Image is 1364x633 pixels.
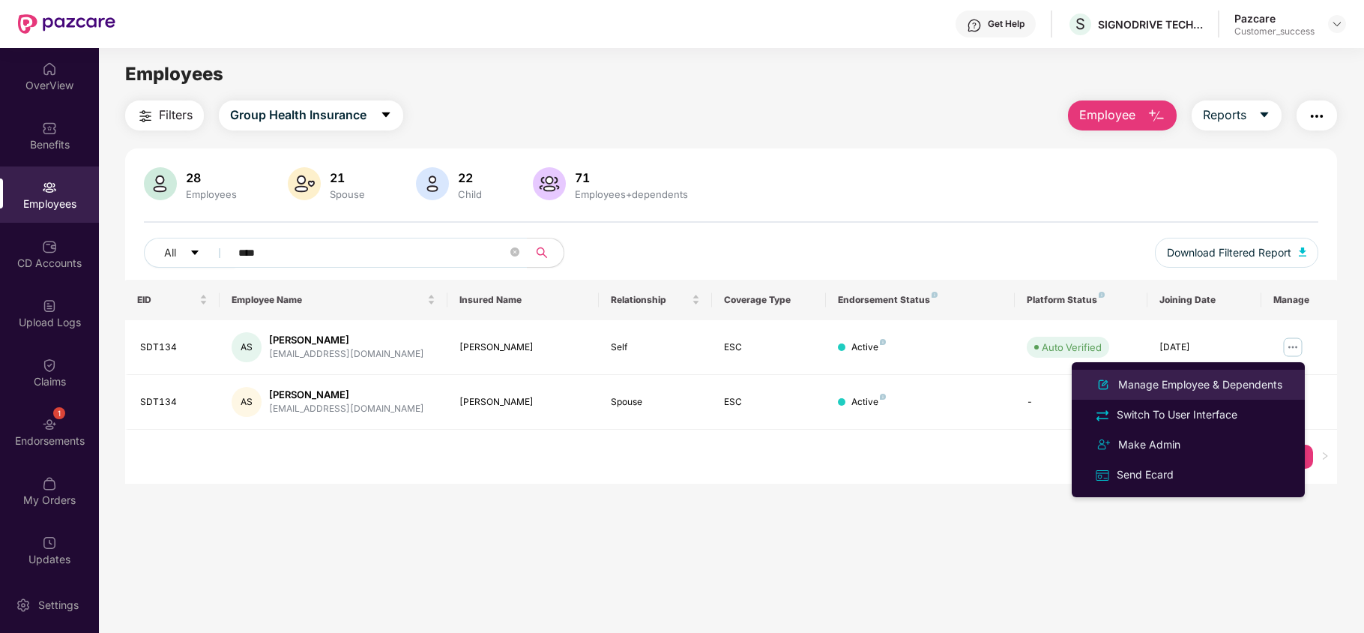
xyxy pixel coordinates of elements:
[1114,406,1240,423] div: Switch To User Interface
[140,395,208,409] div: SDT134
[1094,407,1111,424] img: svg+xml;base64,PHN2ZyB4bWxucz0iaHR0cDovL3d3dy53My5vcmcvMjAwMC9zdmciIHdpZHRoPSIyNCIgaGVpZ2h0PSIyNC...
[1331,18,1343,30] img: svg+xml;base64,PHN2ZyBpZD0iRHJvcGRvd24tMzJ4MzIiIHhtbG5zPSJodHRwOi8vd3d3LnczLm9yZy8yMDAwL3N2ZyIgd2...
[932,292,938,298] img: svg+xml;base64,PHN2ZyB4bWxucz0iaHR0cDovL3d3dy53My5vcmcvMjAwMC9zdmciIHdpZHRoPSI4IiBoZWlnaHQ9IjgiIH...
[510,247,519,256] span: close-circle
[510,246,519,260] span: close-circle
[1234,25,1315,37] div: Customer_success
[459,395,587,409] div: [PERSON_NAME]
[724,395,814,409] div: ESC
[136,107,154,125] img: svg+xml;base64,PHN2ZyB4bWxucz0iaHR0cDovL3d3dy53My5vcmcvMjAwMC9zdmciIHdpZHRoPSIyNCIgaGVpZ2h0PSIyNC...
[125,280,220,320] th: EID
[1094,467,1111,484] img: svg+xml;base64,PHN2ZyB4bWxucz0iaHR0cDovL3d3dy53My5vcmcvMjAwMC9zdmciIHdpZHRoPSIxNiIgaGVpZ2h0PSIxNi...
[220,280,447,320] th: Employee Name
[42,61,57,76] img: svg+xml;base64,PHN2ZyBpZD0iSG9tZSIgeG1sbnM9Imh0dHA6Ly93d3cudzMub3JnLzIwMDAvc3ZnIiB3aWR0aD0iMjAiIG...
[18,14,115,34] img: New Pazcare Logo
[164,244,176,261] span: All
[42,121,57,136] img: svg+xml;base64,PHN2ZyBpZD0iQmVuZWZpdHMiIHhtbG5zPSJodHRwOi8vd3d3LnczLm9yZy8yMDAwL3N2ZyIgd2lkdGg9Ij...
[269,402,424,416] div: [EMAIL_ADDRESS][DOMAIN_NAME]
[1203,106,1246,124] span: Reports
[1281,335,1305,359] img: manageButton
[416,167,449,200] img: svg+xml;base64,PHN2ZyB4bWxucz0iaHR0cDovL3d3dy53My5vcmcvMjAwMC9zdmciIHhtbG5zOnhsaW5rPSJodHRwOi8vd3...
[851,395,886,409] div: Active
[269,333,424,347] div: [PERSON_NAME]
[459,340,587,355] div: [PERSON_NAME]
[183,188,240,200] div: Employees
[572,188,691,200] div: Employees+dependents
[42,358,57,373] img: svg+xml;base64,PHN2ZyBpZD0iQ2xhaW0iIHhtbG5zPSJodHRwOi8vd3d3LnczLm9yZy8yMDAwL3N2ZyIgd2lkdGg9IjIwIi...
[232,294,423,306] span: Employee Name
[1313,445,1337,469] li: Next Page
[1313,445,1337,469] button: right
[611,294,689,306] span: Relationship
[219,100,403,130] button: Group Health Insurancecaret-down
[159,106,193,124] span: Filters
[1114,466,1177,483] div: Send Ecard
[53,407,65,419] div: 1
[1042,340,1102,355] div: Auto Verified
[1159,340,1249,355] div: [DATE]
[190,247,200,259] span: caret-down
[988,18,1024,30] div: Get Help
[232,332,262,362] div: AS
[327,170,368,185] div: 21
[880,394,886,400] img: svg+xml;base64,PHN2ZyB4bWxucz0iaHR0cDovL3d3dy53My5vcmcvMjAwMC9zdmciIHdpZHRoPSI4IiBoZWlnaHQ9IjgiIH...
[34,598,83,613] div: Settings
[1098,17,1203,31] div: SIGNODRIVE TECHNOLOGIES PRIVATE LIMITED
[327,188,368,200] div: Spouse
[1094,376,1112,394] img: svg+xml;base64,PHN2ZyB4bWxucz0iaHR0cDovL3d3dy53My5vcmcvMjAwMC9zdmciIHhtbG5zOnhsaW5rPSJodHRwOi8vd3...
[1075,15,1085,33] span: S
[611,340,701,355] div: Self
[533,167,566,200] img: svg+xml;base64,PHN2ZyB4bWxucz0iaHR0cDovL3d3dy53My5vcmcvMjAwMC9zdmciIHhtbG5zOnhsaW5rPSJodHRwOi8vd3...
[838,294,1004,306] div: Endorsement Status
[851,340,886,355] div: Active
[1147,280,1261,320] th: Joining Date
[42,535,57,550] img: svg+xml;base64,PHN2ZyBpZD0iVXBkYXRlZCIgeG1sbnM9Imh0dHA6Ly93d3cudzMub3JnLzIwMDAvc3ZnIiB3aWR0aD0iMj...
[137,294,196,306] span: EID
[1099,292,1105,298] img: svg+xml;base64,PHN2ZyB4bWxucz0iaHR0cDovL3d3dy53My5vcmcvMjAwMC9zdmciIHdpZHRoPSI4IiBoZWlnaHQ9IjgiIH...
[42,239,57,254] img: svg+xml;base64,PHN2ZyBpZD0iQ0RfQWNjb3VudHMiIGRhdGEtbmFtZT0iQ0QgQWNjb3VudHMiIHhtbG5zPSJodHRwOi8vd3...
[1167,244,1291,261] span: Download Filtered Report
[572,170,691,185] div: 71
[232,387,262,417] div: AS
[455,170,485,185] div: 22
[42,476,57,491] img: svg+xml;base64,PHN2ZyBpZD0iTXlfT3JkZXJzIiBkYXRhLW5hbWU9Ik15IE9yZGVycyIgeG1sbnM9Imh0dHA6Ly93d3cudz...
[42,298,57,313] img: svg+xml;base64,PHN2ZyBpZD0iVXBsb2FkX0xvZ3MiIGRhdGEtbmFtZT0iVXBsb2FkIExvZ3MiIHhtbG5zPSJodHRwOi8vd3...
[1115,376,1285,393] div: Manage Employee & Dependents
[599,280,713,320] th: Relationship
[1027,294,1135,306] div: Platform Status
[1299,247,1306,256] img: svg+xml;base64,PHN2ZyB4bWxucz0iaHR0cDovL3d3dy53My5vcmcvMjAwMC9zdmciIHhtbG5zOnhsaW5rPSJodHRwOi8vd3...
[455,188,485,200] div: Child
[144,167,177,200] img: svg+xml;base64,PHN2ZyB4bWxucz0iaHR0cDovL3d3dy53My5vcmcvMjAwMC9zdmciIHhtbG5zOnhsaW5rPSJodHRwOi8vd3...
[724,340,814,355] div: ESC
[1308,107,1326,125] img: svg+xml;base64,PHN2ZyB4bWxucz0iaHR0cDovL3d3dy53My5vcmcvMjAwMC9zdmciIHdpZHRoPSIyNCIgaGVpZ2h0PSIyNC...
[1015,375,1147,430] td: -
[1155,238,1318,268] button: Download Filtered Report
[712,280,826,320] th: Coverage Type
[125,100,204,130] button: Filters
[1192,100,1282,130] button: Reportscaret-down
[447,280,599,320] th: Insured Name
[1079,106,1135,124] span: Employee
[611,395,701,409] div: Spouse
[125,63,223,85] span: Employees
[183,170,240,185] div: 28
[380,109,392,122] span: caret-down
[527,247,556,259] span: search
[140,340,208,355] div: SDT134
[42,180,57,195] img: svg+xml;base64,PHN2ZyBpZD0iRW1wbG95ZWVzIiB4bWxucz0iaHR0cDovL3d3dy53My5vcmcvMjAwMC9zdmciIHdpZHRoPS...
[230,106,366,124] span: Group Health Insurance
[16,598,31,613] img: svg+xml;base64,PHN2ZyBpZD0iU2V0dGluZy0yMHgyMCIgeG1sbnM9Imh0dHA6Ly93d3cudzMub3JnLzIwMDAvc3ZnIiB3aW...
[1261,280,1337,320] th: Manage
[1068,100,1177,130] button: Employee
[1234,11,1315,25] div: Pazcare
[1258,109,1270,122] span: caret-down
[269,347,424,361] div: [EMAIL_ADDRESS][DOMAIN_NAME]
[1094,436,1112,454] img: svg+xml;base64,PHN2ZyB4bWxucz0iaHR0cDovL3d3dy53My5vcmcvMjAwMC9zdmciIHdpZHRoPSIyNCIgaGVpZ2h0PSIyNC...
[42,417,57,432] img: svg+xml;base64,PHN2ZyBpZD0iRW5kb3JzZW1lbnRzIiB4bWxucz0iaHR0cDovL3d3dy53My5vcmcvMjAwMC9zdmciIHdpZH...
[527,238,564,268] button: search
[269,388,424,402] div: [PERSON_NAME]
[288,167,321,200] img: svg+xml;base64,PHN2ZyB4bWxucz0iaHR0cDovL3d3dy53My5vcmcvMjAwMC9zdmciIHhtbG5zOnhsaW5rPSJodHRwOi8vd3...
[144,238,235,268] button: Allcaret-down
[1321,451,1330,460] span: right
[1147,107,1165,125] img: svg+xml;base64,PHN2ZyB4bWxucz0iaHR0cDovL3d3dy53My5vcmcvMjAwMC9zdmciIHhtbG5zOnhsaW5rPSJodHRwOi8vd3...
